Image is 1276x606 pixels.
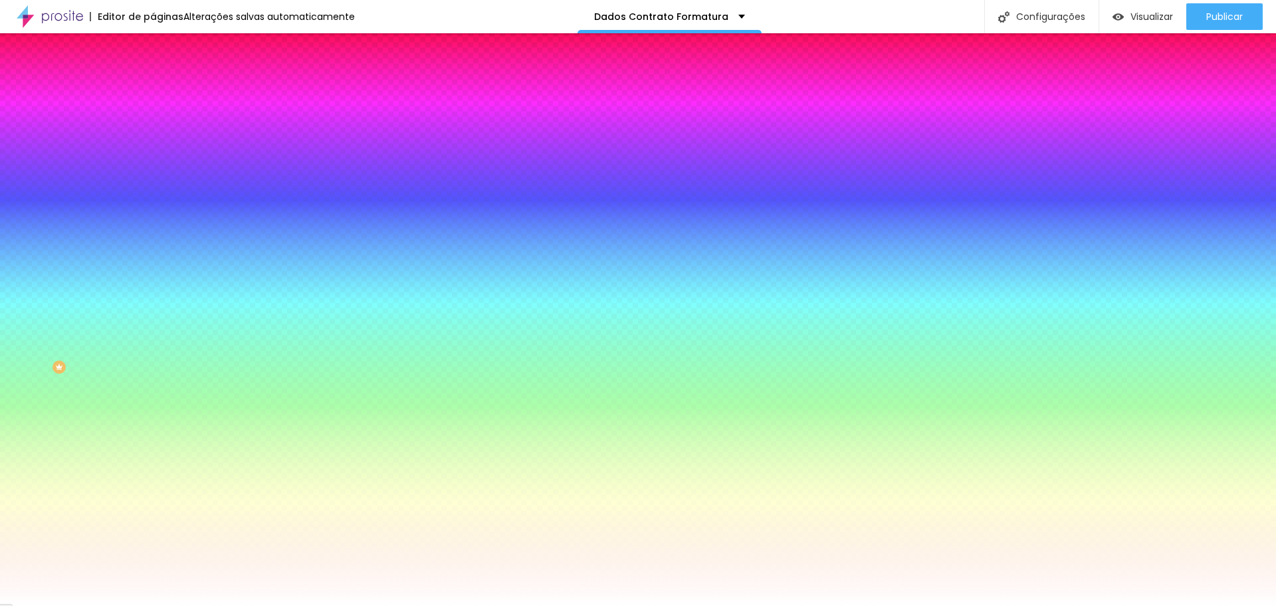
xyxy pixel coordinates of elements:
img: view-1.svg [1113,11,1124,23]
span: Visualizar [1130,11,1173,22]
div: Editor de páginas [90,12,183,21]
span: Publicar [1206,11,1243,22]
button: Publicar [1186,3,1263,30]
button: Visualizar [1099,3,1186,30]
p: Dados Contrato Formatura [594,12,728,21]
img: Icone [998,11,1010,23]
div: Alterações salvas automaticamente [183,12,355,21]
